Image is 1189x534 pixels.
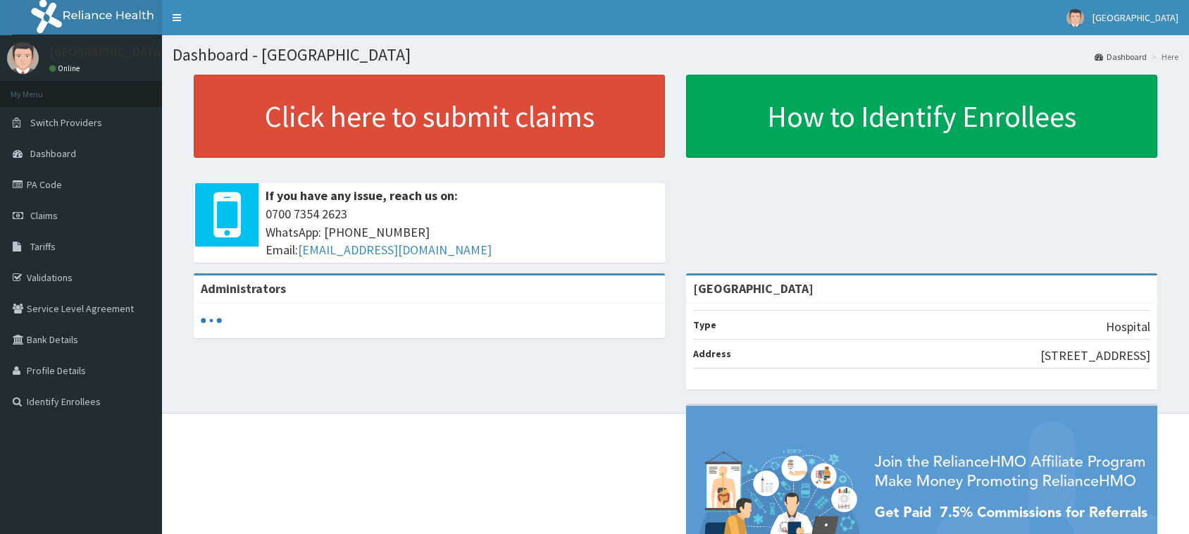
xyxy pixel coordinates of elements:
img: User Image [1066,9,1084,27]
span: [GEOGRAPHIC_DATA] [1092,11,1178,24]
a: Click here to submit claims [194,75,665,158]
a: Dashboard [1095,51,1147,63]
p: [STREET_ADDRESS] [1040,347,1150,365]
b: Address [693,347,731,360]
b: Type [693,318,716,331]
span: Switch Providers [30,116,102,129]
span: Tariffs [30,240,56,253]
span: Dashboard [30,147,76,160]
span: Claims [30,209,58,222]
strong: [GEOGRAPHIC_DATA] [693,280,814,297]
li: Here [1148,51,1178,63]
svg: audio-loading [201,310,222,331]
p: [GEOGRAPHIC_DATA] [49,46,166,58]
span: 0700 7354 2623 WhatsApp: [PHONE_NUMBER] Email: [266,205,658,259]
a: [EMAIL_ADDRESS][DOMAIN_NAME] [298,242,492,258]
b: Administrators [201,280,286,297]
h1: Dashboard - [GEOGRAPHIC_DATA] [173,46,1178,64]
a: Online [49,63,83,73]
a: How to Identify Enrollees [686,75,1157,158]
p: Hospital [1106,318,1150,336]
b: If you have any issue, reach us on: [266,187,458,204]
img: User Image [7,42,39,74]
